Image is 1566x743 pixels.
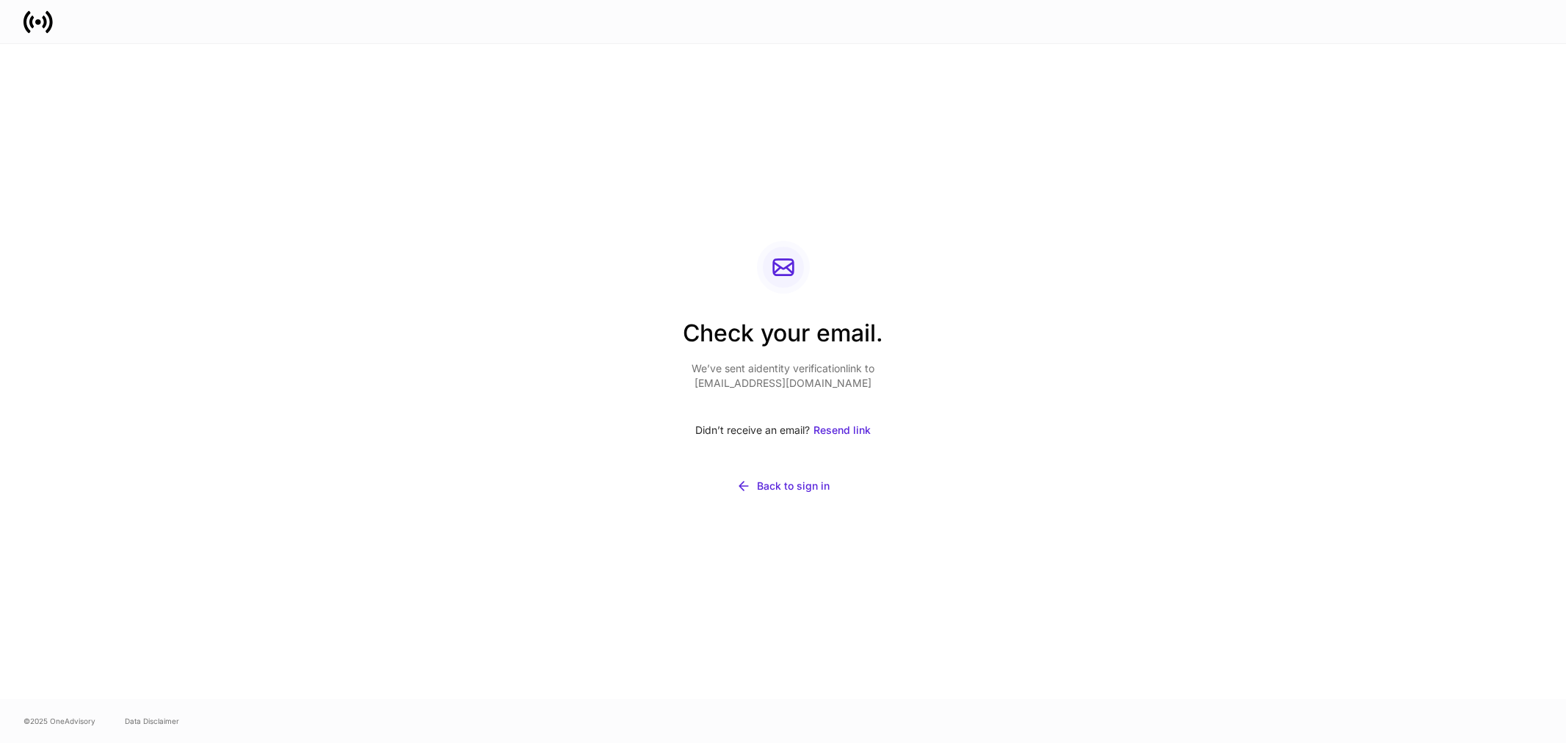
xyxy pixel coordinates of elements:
[813,414,871,446] button: Resend link
[683,414,883,446] div: Didn’t receive an email?
[683,361,883,391] p: We’ve sent a identity verification link to [EMAIL_ADDRESS][DOMAIN_NAME]
[683,470,883,502] button: Back to sign in
[23,715,95,727] span: © 2025 OneAdvisory
[125,715,179,727] a: Data Disclaimer
[813,423,871,438] div: Resend link
[683,317,883,361] h2: Check your email.
[757,479,830,493] div: Back to sign in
